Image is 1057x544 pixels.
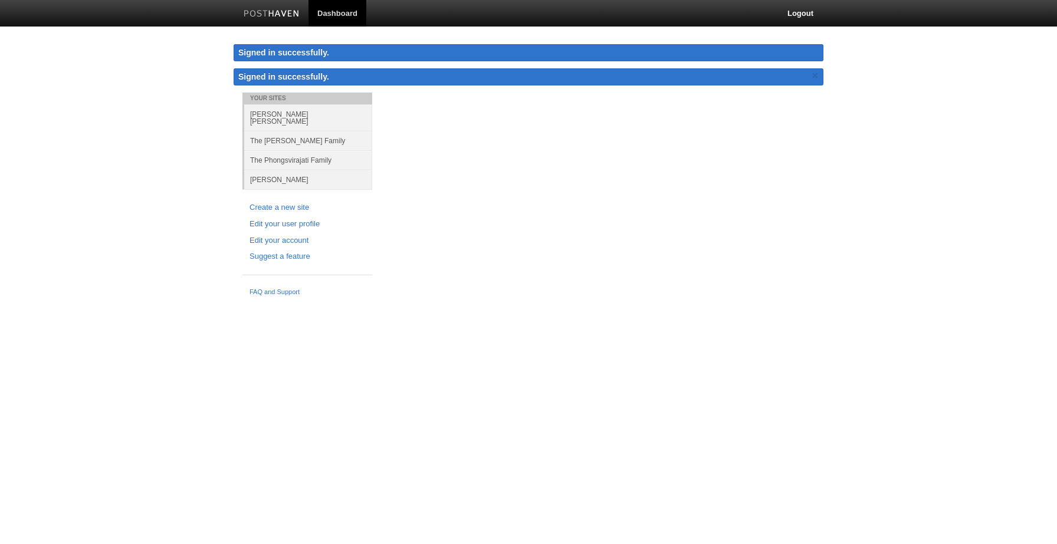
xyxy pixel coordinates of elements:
[250,287,365,298] a: FAQ and Support
[244,150,372,170] a: The Phongsvirajati Family
[238,72,329,81] span: Signed in successfully.
[250,202,365,214] a: Create a new site
[250,235,365,247] a: Edit your account
[250,250,365,263] a: Suggest a feature
[244,170,372,189] a: [PERSON_NAME]
[250,218,365,230] a: Edit your user profile
[244,10,300,19] img: Posthaven-bar
[234,44,823,61] div: Signed in successfully.
[244,131,372,150] a: The [PERSON_NAME] Family
[810,68,820,83] a: ×
[244,104,372,131] a: [PERSON_NAME] [PERSON_NAME]
[242,93,372,104] li: Your Sites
